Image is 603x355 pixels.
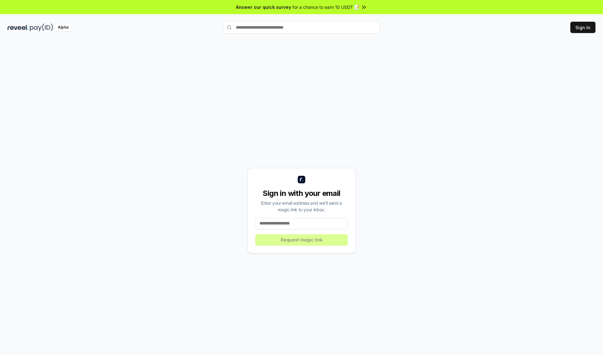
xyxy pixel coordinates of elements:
img: reveel_dark [8,24,29,31]
img: logo_small [298,176,305,183]
span: for a chance to earn 10 USDT 📝 [292,4,360,10]
div: Alpha [54,24,72,31]
div: Enter your email address and we’ll send a magic link to your inbox. [255,200,348,213]
button: Sign In [570,22,595,33]
div: Sign in with your email [255,188,348,198]
img: pay_id [30,24,53,31]
span: Answer our quick survey [236,4,291,10]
